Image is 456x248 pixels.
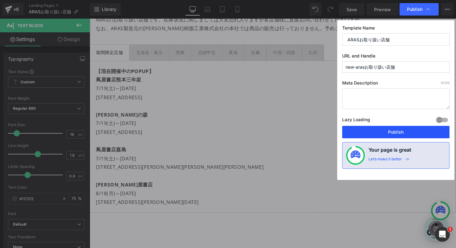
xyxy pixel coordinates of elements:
label: URL and Handle [342,53,449,61]
div: 中国・四国 [188,31,211,39]
img: onboarding-status.svg [351,150,360,160]
strong: 蔦屋書店嘉島 [7,131,38,138]
span: ホーム [16,193,27,198]
span: /320 [441,81,449,85]
p: [STREET_ADDRESS][PERSON_NAME][DATE] [7,184,369,193]
span: [STREET_ADDRESS] [7,113,54,120]
label: Lazy Loading [342,116,370,126]
button: Publish [342,126,449,138]
span: [STREET_ADDRESS] [7,77,54,84]
a: ホーム [2,183,41,199]
a: チャット [41,183,80,199]
span: 0 [441,81,443,85]
div: 北海道・東北 [47,31,75,39]
strong: [PERSON_NAME]の森 [7,95,60,102]
span: 8/18(月)～[DATE] [7,176,47,182]
strong: 【現在開催中のPOPUP】 [7,50,66,57]
div: 関東 [88,31,97,39]
strong: [PERSON_NAME]屋書店 [7,167,65,173]
span: [STREET_ADDRESS][PERSON_NAME][PERSON_NAME][PERSON_NAME] [7,149,178,155]
div: 北陸甲信 [111,31,129,39]
span: 7/19(土)～[DATE] [7,104,47,111]
div: 近畿 [165,31,174,39]
span: Publish [407,7,422,12]
label: Template Name [342,25,449,33]
span: 7/19(土)～[DATE] [7,68,47,75]
div: 東海 [142,31,151,39]
div: Let’s make it better [369,157,402,165]
span: 設定 [96,193,103,198]
h4: Your page is great [369,146,411,157]
a: 設定 [80,183,119,199]
span: 1 [448,227,453,232]
iframe: Intercom live chat [435,227,450,242]
label: Meta Description [342,80,449,88]
span: 7/19(土)～[DATE] [7,140,47,147]
span: チャット [53,193,68,198]
div: 九州 [224,31,233,39]
div: 期間限定店舗 [7,31,34,39]
strong: 蔦屋書店熊本三年坂 [7,59,53,66]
